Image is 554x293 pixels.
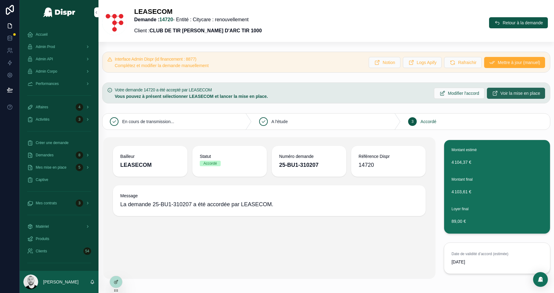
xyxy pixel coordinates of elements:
[36,236,49,241] span: Produits
[458,59,476,66] span: Rafraichir
[36,224,49,229] span: Matériel
[122,118,174,125] span: En cours de transmission...
[36,140,69,145] span: Créer une demande
[36,165,66,170] span: Mes mise en place
[36,105,48,110] span: Affaires
[498,59,540,66] span: Mettre à jour (manuel)
[489,17,548,28] button: Retour à la demande
[36,117,50,122] span: Activités
[452,148,477,152] span: Montant estimé
[36,57,53,62] span: Admin API
[369,57,400,68] button: Notion
[448,90,479,96] span: Modifier l'accord
[76,199,83,207] div: 3
[484,57,545,68] button: Mettre à jour (manuel)
[150,28,262,33] strong: CLUB DE TIR [PERSON_NAME] D'ARC TIR 1000
[115,93,429,99] div: **Vous pouvez à présent sélectionner LEASECOM et lancer la mise en place.**
[23,198,95,209] a: Mes contrats3
[134,7,262,16] h1: LEASECOM
[452,207,468,211] span: Loyer final
[452,218,543,224] span: 89,00 €
[452,251,543,256] span: Date de validité d’accord (estimée)
[120,153,180,159] span: Bailleur
[23,102,95,113] a: Affaires4
[420,118,436,125] span: Accordé
[23,41,95,52] a: Admin Prod
[43,279,78,285] p: [PERSON_NAME]
[23,174,95,185] a: Captive
[115,57,364,61] h5: Interface Admin Dispr (id financement : 8877)
[134,16,262,23] p: - Entité : Citycare : renouvellement
[115,62,364,69] div: Complétez et modifier la demande manuellement
[411,119,414,124] span: 3
[36,69,57,74] span: Admin Corpo
[444,57,482,68] button: Rafraichir
[500,90,540,96] span: Voir la mise en place
[23,233,95,244] a: Produits
[359,161,374,169] span: 14720
[23,246,95,257] a: Clients54
[417,59,437,66] span: Logs Apify
[115,63,209,68] span: Complétez et modifier la demande manuellement
[43,7,76,17] img: App logo
[452,159,543,165] span: 4 104,37 €
[203,161,217,166] div: Accordé
[403,57,442,68] button: Logs Apify
[23,66,95,77] a: Admin Corpo
[36,32,48,37] span: Accueil
[36,201,57,206] span: Mes contrats
[23,137,95,148] a: Créer une demande
[120,200,418,209] span: La demande 25-BU1-310207 a été accordée par LEASECOM.
[20,25,98,271] div: scrollable content
[533,272,548,287] div: Open Intercom Messenger
[452,189,543,195] span: 4 103,61 €
[200,153,259,159] span: Statut
[159,17,173,22] a: 14720
[383,59,395,66] span: Notion
[83,247,91,255] div: 54
[434,88,484,99] button: Modifier l'accord
[359,153,418,159] span: Référence Dispr
[23,162,95,173] a: Mes mise en place5
[23,114,95,125] a: Activités3
[134,17,173,22] strong: Demande :
[134,27,262,34] p: Client :
[36,249,47,254] span: Clients
[23,29,95,40] a: Accueil
[23,78,95,89] a: Performances
[23,221,95,232] a: Matériel
[36,44,55,49] span: Admin Prod
[279,153,339,159] span: Numéro demande
[120,162,152,168] strong: LEASECOM
[452,177,473,182] span: Montant final
[76,164,83,171] div: 5
[120,193,418,199] span: Message
[36,153,54,158] span: Demandes
[279,162,319,168] strong: 25-BU1-310207
[36,81,59,86] span: Performances
[271,118,288,125] span: A l'étude
[76,151,83,159] div: 8
[452,259,543,265] span: [DATE]
[36,177,48,182] span: Captive
[115,88,429,92] h5: Votre demande 14720 a été accepté par LEASECOM
[503,20,543,26] span: Retour à la demande
[23,150,95,161] a: Demandes8
[115,94,268,99] strong: Vous pouvez à présent sélectionner LEASECOM et lancer la mise en place.
[23,54,95,65] a: Admin API
[76,116,83,123] div: 3
[487,88,545,99] button: Voir la mise en place
[76,103,83,111] div: 4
